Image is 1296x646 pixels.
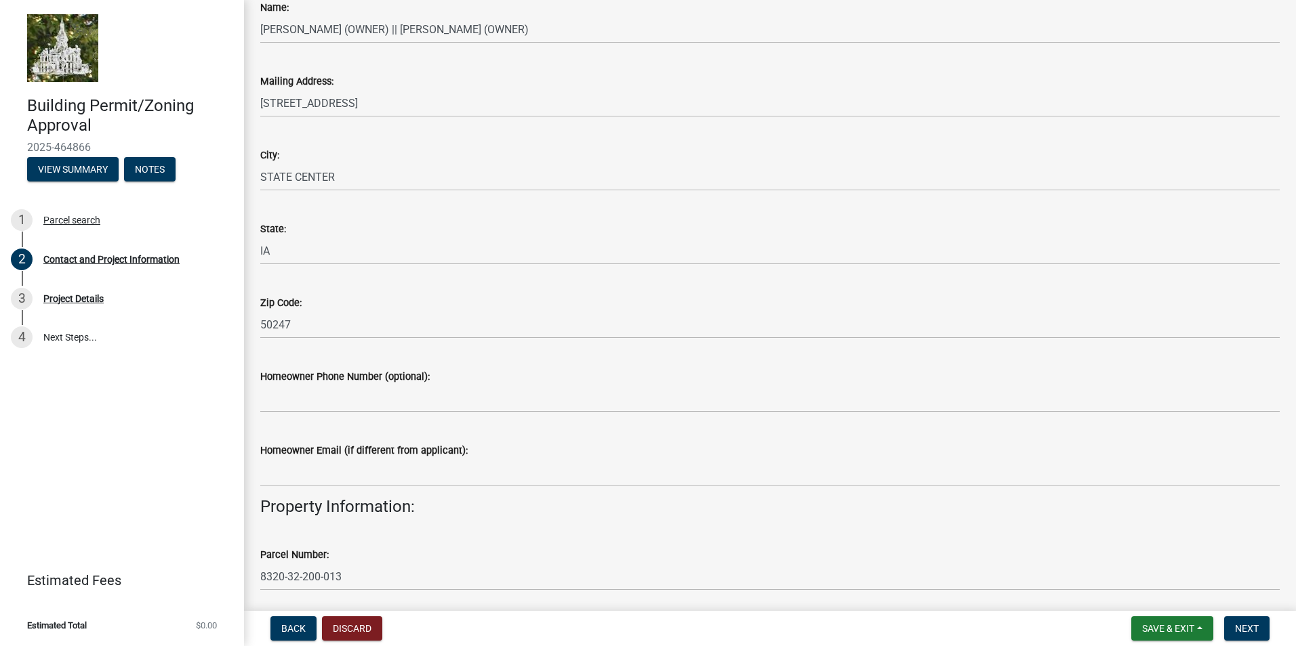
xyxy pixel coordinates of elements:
[27,621,87,630] span: Estimated Total
[1142,623,1194,634] span: Save & Exit
[260,299,302,308] label: Zip Code:
[11,209,33,231] div: 1
[322,616,382,641] button: Discard
[11,249,33,270] div: 2
[43,255,180,264] div: Contact and Project Information
[27,96,233,135] h4: Building Permit/Zoning Approval
[27,141,217,154] span: 2025-464866
[260,497,1280,517] h4: Property Information:
[1131,616,1213,641] button: Save & Exit
[27,157,119,181] button: View Summary
[260,3,289,13] label: Name:
[260,225,286,234] label: State:
[124,165,176,175] wm-modal-confirm: Notes
[43,294,104,303] div: Project Details
[11,326,33,348] div: 4
[27,165,119,175] wm-modal-confirm: Summary
[196,621,217,630] span: $0.00
[281,623,306,634] span: Back
[27,14,98,82] img: Marshall County, Iowa
[1235,623,1259,634] span: Next
[1224,616,1270,641] button: Next
[11,567,222,594] a: Estimated Fees
[270,616,317,641] button: Back
[260,551,329,560] label: Parcel Number:
[260,372,430,382] label: Homeowner Phone Number (optional):
[260,446,468,456] label: Homeowner Email (if different from applicant):
[43,215,100,225] div: Parcel search
[11,288,33,309] div: 3
[124,157,176,181] button: Notes
[260,77,333,87] label: Mailing Address:
[260,151,279,160] label: City:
